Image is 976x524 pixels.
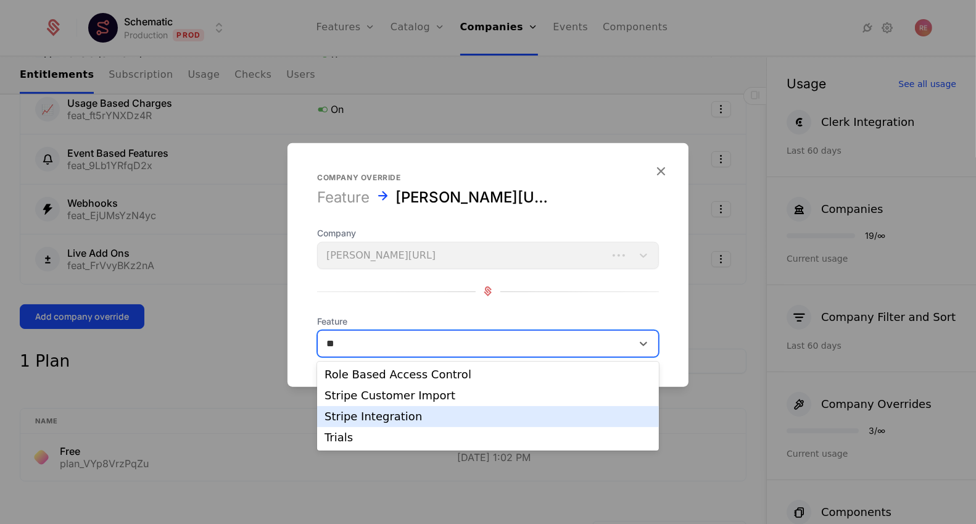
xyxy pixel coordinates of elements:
[395,187,555,207] div: Billy.ai
[317,187,370,207] div: Feature
[317,315,659,327] span: Feature
[325,432,651,443] div: Trials
[325,390,651,401] div: Stripe Customer Import
[317,227,659,239] span: Company
[325,369,651,380] div: Role Based Access Control
[325,411,651,422] div: Stripe Integration
[317,172,659,182] div: Company override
